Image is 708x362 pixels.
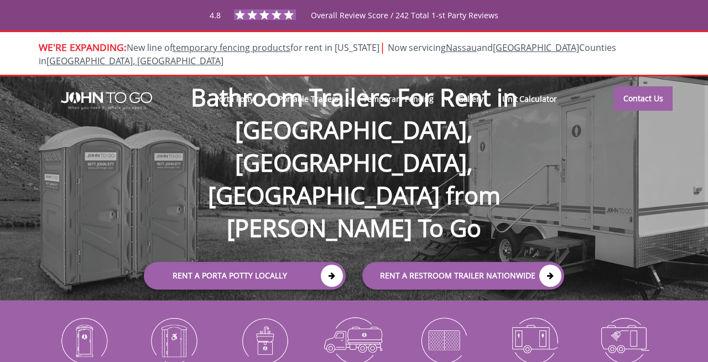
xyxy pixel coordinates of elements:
a: Porta Potty [205,87,263,111]
a: Rent a Porta Potty Locally [144,262,346,289]
span: 4.8 [210,10,221,20]
a: rent a RESTROOM TRAILER Nationwide [362,262,564,289]
a: Portable Trailers [269,87,348,111]
span: Overall Review Score / 242 Total 1-st Party Reviews [311,10,498,43]
a: Unit Calculator [493,87,566,111]
h1: Bathroom Trailers For Rent in [GEOGRAPHIC_DATA], [GEOGRAPHIC_DATA], [GEOGRAPHIC_DATA] from [PERSO... [133,45,575,244]
a: Gallery [449,87,493,111]
a: Temporary Fencing [353,87,442,111]
img: JOHN to go [61,92,152,110]
span: WE'RE EXPANDING: [39,40,127,54]
a: [GEOGRAPHIC_DATA], [GEOGRAPHIC_DATA] [46,55,223,67]
a: Contact Us [614,86,673,111]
